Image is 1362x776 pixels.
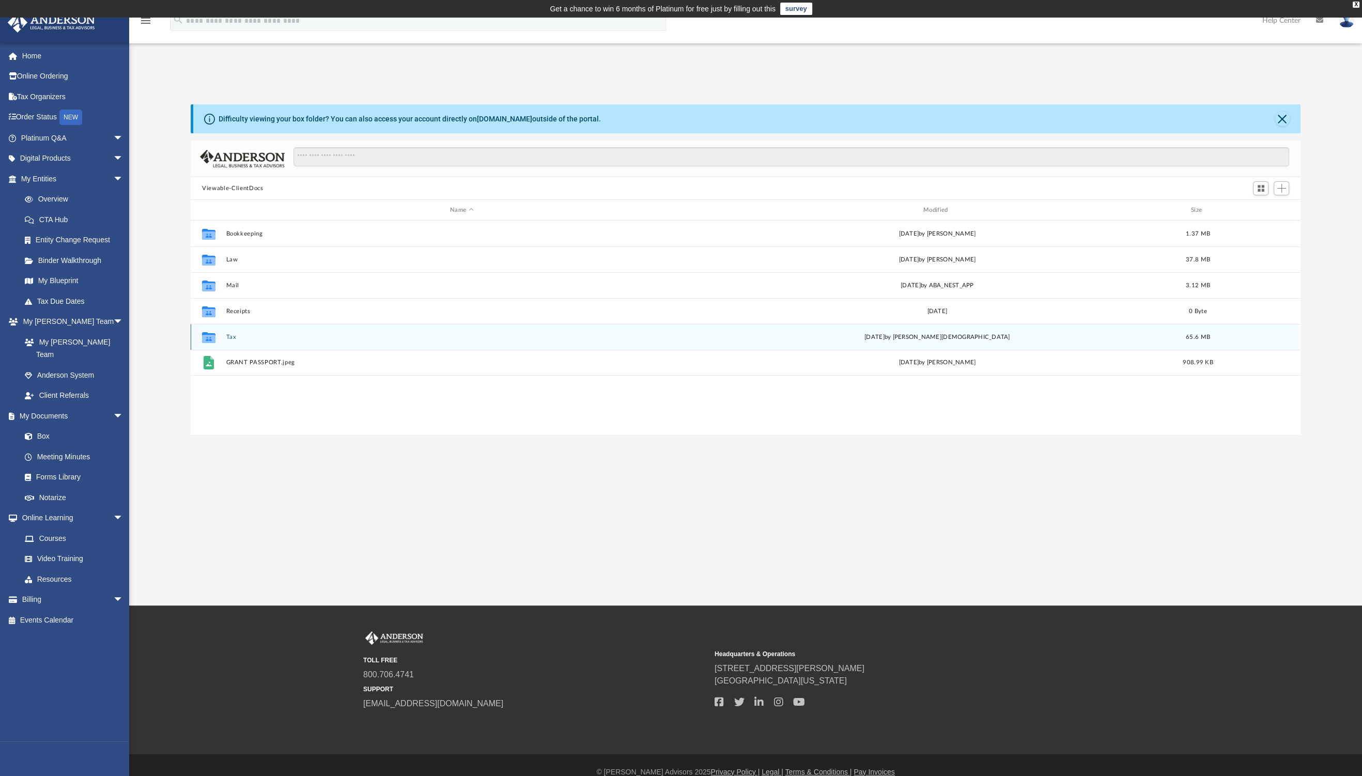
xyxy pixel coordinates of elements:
[702,206,1173,215] div: Modified
[780,3,812,15] a: survey
[7,406,134,426] a: My Documentsarrow_drop_down
[1186,334,1210,340] span: 65.6 MB
[14,467,129,488] a: Forms Library
[1186,283,1210,288] span: 3.12 MB
[14,549,129,569] a: Video Training
[702,281,1173,290] div: [DATE] by ABA_NEST_APP
[226,206,697,215] div: Name
[14,385,134,406] a: Client Referrals
[14,528,134,549] a: Courses
[1224,206,1296,215] div: id
[550,3,776,15] div: Get a chance to win 6 months of Platinum for free just by filling out this
[226,359,698,366] button: GRANT PASSPORT.jpeg
[1178,206,1219,215] div: Size
[219,114,601,125] div: Difficulty viewing your box folder? You can also access your account directly on outside of the p...
[7,86,139,107] a: Tax Organizers
[7,589,139,610] a: Billingarrow_drop_down
[226,308,698,315] button: Receipts
[477,115,532,123] a: [DOMAIN_NAME]
[1339,13,1354,28] img: User Pic
[363,656,707,665] small: TOLL FREE
[702,358,1173,367] div: [DATE] by [PERSON_NAME]
[293,147,1289,167] input: Search files and folders
[1183,360,1213,365] span: 908.99 KB
[1186,231,1210,237] span: 1.37 MB
[1274,181,1289,196] button: Add
[702,307,1173,316] div: [DATE]
[762,768,783,776] a: Legal |
[702,333,1173,342] div: [DATE] by [PERSON_NAME][DEMOGRAPHIC_DATA]
[1353,2,1359,8] div: close
[173,14,184,25] i: search
[14,446,134,467] a: Meeting Minutes
[14,250,139,271] a: Binder Walkthrough
[785,768,852,776] a: Terms & Conditions |
[1189,308,1208,314] span: 0 Byte
[702,229,1173,239] div: [DATE] by [PERSON_NAME]
[715,664,864,673] a: [STREET_ADDRESS][PERSON_NAME]
[715,649,1059,659] small: Headquarters & Operations
[195,206,221,215] div: id
[191,221,1300,434] div: grid
[226,334,698,340] button: Tax
[14,291,139,312] a: Tax Due Dates
[7,312,134,332] a: My [PERSON_NAME] Teamarrow_drop_down
[5,12,98,33] img: Anderson Advisors Platinum Portal
[113,168,134,190] span: arrow_drop_down
[226,282,698,289] button: Mail
[113,148,134,169] span: arrow_drop_down
[202,184,263,193] button: Viewable-ClientDocs
[140,20,152,27] a: menu
[363,685,707,694] small: SUPPORT
[226,230,698,237] button: Bookkeeping
[14,271,134,291] a: My Blueprint
[14,365,134,385] a: Anderson System
[1186,257,1210,262] span: 37.8 MB
[7,610,139,630] a: Events Calendar
[7,508,134,529] a: Online Learningarrow_drop_down
[226,256,698,263] button: Law
[854,768,894,776] a: Pay Invoices
[14,426,129,447] a: Box
[113,406,134,427] span: arrow_drop_down
[1253,181,1268,196] button: Switch to Grid View
[140,14,152,27] i: menu
[14,487,134,508] a: Notarize
[14,332,129,365] a: My [PERSON_NAME] Team
[7,168,139,189] a: My Entitiesarrow_drop_down
[7,148,139,169] a: Digital Productsarrow_drop_down
[113,128,134,149] span: arrow_drop_down
[7,66,139,87] a: Online Ordering
[7,128,139,148] a: Platinum Q&Aarrow_drop_down
[702,255,1173,265] div: [DATE] by [PERSON_NAME]
[113,312,134,333] span: arrow_drop_down
[113,508,134,529] span: arrow_drop_down
[363,670,414,679] a: 800.706.4741
[14,209,139,230] a: CTA Hub
[715,676,847,685] a: [GEOGRAPHIC_DATA][US_STATE]
[14,189,139,210] a: Overview
[7,45,139,66] a: Home
[14,569,134,589] a: Resources
[1275,112,1290,126] button: Close
[7,107,139,128] a: Order StatusNEW
[711,768,760,776] a: Privacy Policy |
[113,589,134,611] span: arrow_drop_down
[363,631,425,645] img: Anderson Advisors Platinum Portal
[363,699,503,708] a: [EMAIL_ADDRESS][DOMAIN_NAME]
[14,230,139,251] a: Entity Change Request
[59,110,82,125] div: NEW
